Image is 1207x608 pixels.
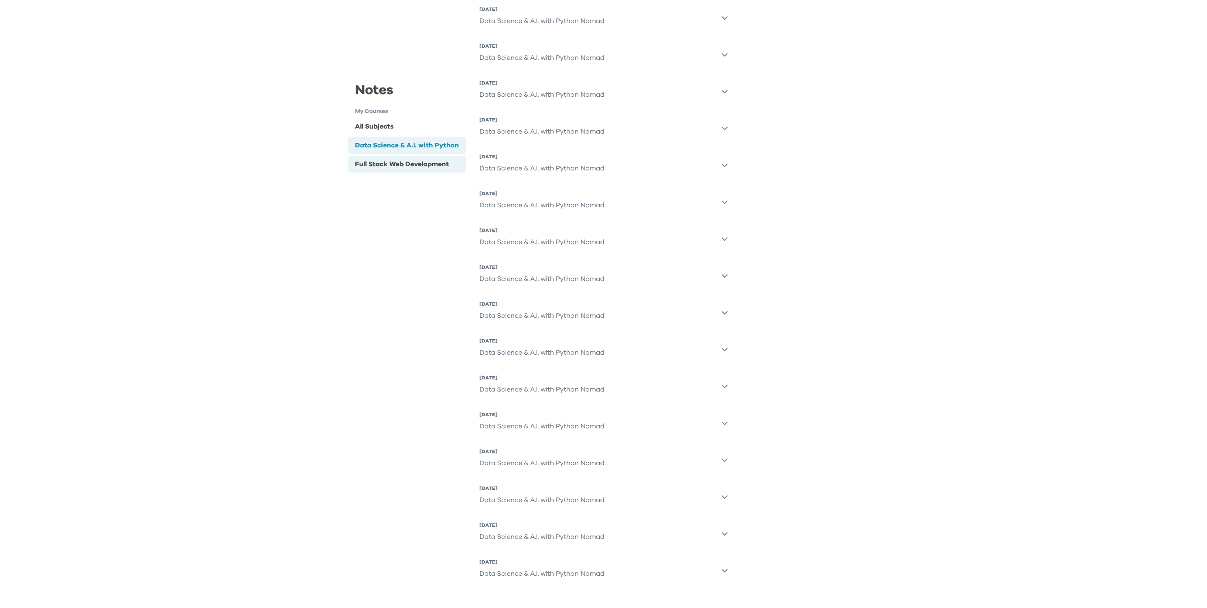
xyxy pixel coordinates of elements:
button: [DATE]Data Science & A.I. with Python Nomad [479,297,728,327]
div: Data Science & A.I. with Python Nomad [479,528,604,545]
div: [DATE] [479,190,604,197]
button: [DATE]Data Science & A.I. with Python Nomad [479,260,728,291]
div: All Subjects [355,121,394,131]
div: Data Science & A.I. with Python Nomad [479,565,604,582]
div: [DATE] [479,153,604,160]
button: [DATE]Data Science & A.I. with Python Nomad [479,3,728,33]
div: [DATE] [479,227,604,234]
div: [DATE] [479,264,604,271]
div: [DATE] [479,448,604,455]
button: [DATE]Data Science & A.I. with Python Nomad [479,76,728,106]
div: Data Science & A.I. with Python Nomad [479,271,604,287]
div: Full Stack Web Development [355,159,449,169]
div: [DATE] [479,411,604,418]
div: Data Science & A.I. with Python Nomad [479,86,604,103]
div: Notes [348,80,466,107]
div: [DATE] [479,559,604,565]
button: [DATE]Data Science & A.I. with Python Nomad [479,518,728,549]
div: Data Science & A.I. with Python Nomad [479,307,604,324]
button: [DATE]Data Science & A.I. with Python Nomad [479,555,728,585]
div: Data Science & A.I. with Python Nomad [479,160,604,177]
button: [DATE]Data Science & A.I. with Python Nomad [479,150,728,180]
button: [DATE]Data Science & A.I. with Python Nomad [479,113,728,143]
button: [DATE]Data Science & A.I. with Python Nomad [479,445,728,475]
button: [DATE]Data Science & A.I. with Python Nomad [479,39,728,70]
div: [DATE] [479,116,604,123]
div: Data Science & A.I. with Python Nomad [479,197,604,214]
div: Data Science & A.I. with Python Nomad [479,13,604,29]
div: [DATE] [479,6,604,13]
div: Data Science & A.I. with Python Nomad [479,49,604,66]
button: [DATE]Data Science & A.I. with Python Nomad [479,408,728,438]
div: [DATE] [479,374,604,381]
button: [DATE]Data Science & A.I. with Python Nomad [479,334,728,364]
button: [DATE]Data Science & A.I. with Python Nomad [479,224,728,254]
div: [DATE] [479,301,604,307]
div: Data Science & A.I. with Python Nomad [479,344,604,361]
div: Data Science & A.I. with Python Nomad [479,381,604,398]
button: [DATE]Data Science & A.I. with Python Nomad [479,371,728,401]
div: [DATE] [479,522,604,528]
div: Data Science & A.I. with Python Nomad [479,455,604,471]
div: Data Science & A.I. with Python Nomad [479,492,604,508]
div: Data Science & A.I. with Python [355,140,459,150]
div: [DATE] [479,485,604,492]
div: [DATE] [479,80,604,86]
div: Data Science & A.I. with Python Nomad [479,418,604,435]
button: [DATE]Data Science & A.I. with Python Nomad [479,482,728,512]
div: [DATE] [479,43,604,49]
div: [DATE] [479,337,604,344]
h1: My Courses [355,107,466,116]
div: Data Science & A.I. with Python Nomad [479,234,604,250]
div: Data Science & A.I. with Python Nomad [479,123,604,140]
button: [DATE]Data Science & A.I. with Python Nomad [479,187,728,217]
